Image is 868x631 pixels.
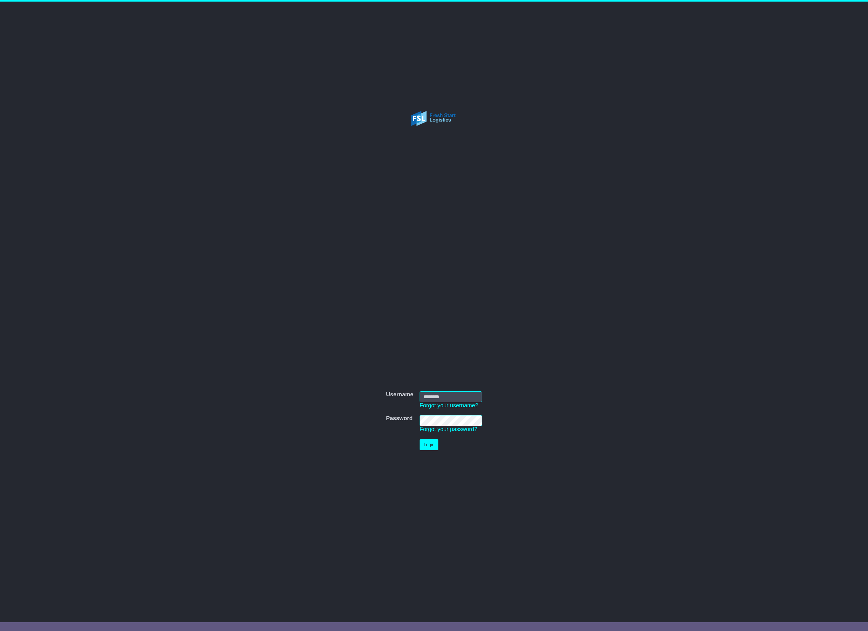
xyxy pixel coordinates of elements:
a: Forgot your username? [420,402,478,409]
a: Forgot your password? [420,426,477,432]
button: Login [420,439,438,450]
img: Fresh Start Logistics Pty Ltd [401,92,468,145]
label: Password [386,415,413,422]
label: Username [386,391,413,398]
